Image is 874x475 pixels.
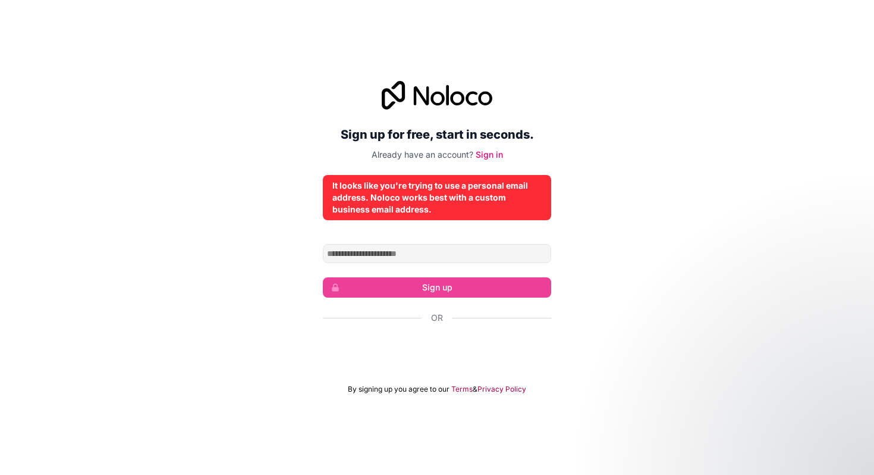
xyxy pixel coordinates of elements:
[323,277,551,298] button: Sign up
[372,149,473,160] span: Already have an account?
[332,180,542,215] div: It looks like you're trying to use a personal email address. Noloco works best with a custom busi...
[473,385,477,394] span: &
[323,244,551,263] input: Email address
[636,386,874,469] iframe: Intercom notifications message
[348,385,449,394] span: By signing up you agree to our
[431,312,443,324] span: Or
[451,385,473,394] a: Terms
[317,337,557,363] iframe: To enrich screen reader interactions, please activate Accessibility in Grammarly extension settings
[477,385,526,394] a: Privacy Policy
[476,149,503,160] a: Sign in
[323,124,551,145] h2: Sign up for free, start in seconds.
